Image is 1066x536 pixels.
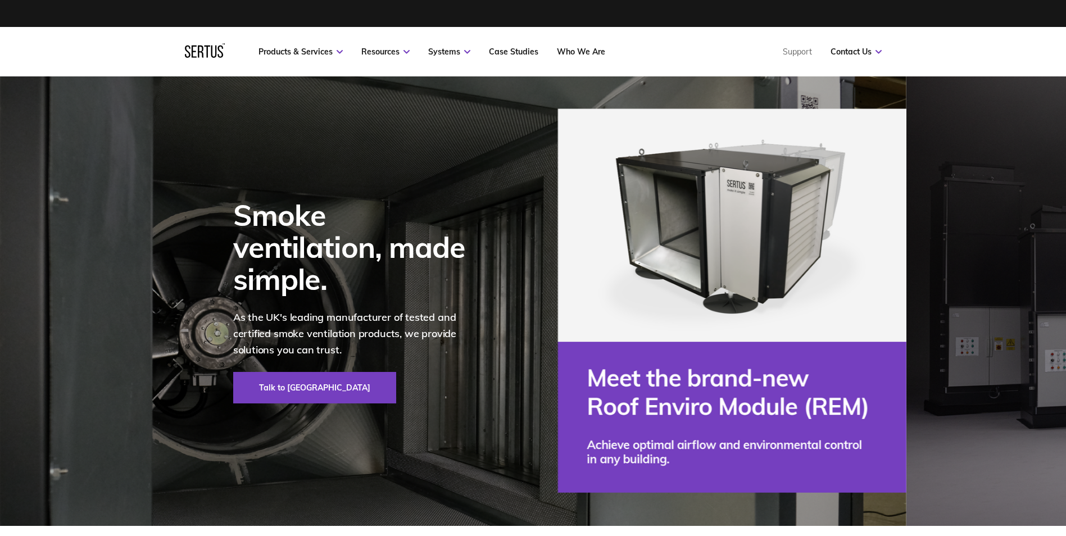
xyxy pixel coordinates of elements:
[233,199,480,296] div: Smoke ventilation, made simple.
[233,310,480,358] p: As the UK's leading manufacturer of tested and certified smoke ventilation products, we provide s...
[361,47,410,57] a: Resources
[233,372,396,403] a: Talk to [GEOGRAPHIC_DATA]
[489,47,538,57] a: Case Studies
[258,47,343,57] a: Products & Services
[428,47,470,57] a: Systems
[783,47,812,57] a: Support
[831,47,882,57] a: Contact Us
[557,47,605,57] a: Who We Are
